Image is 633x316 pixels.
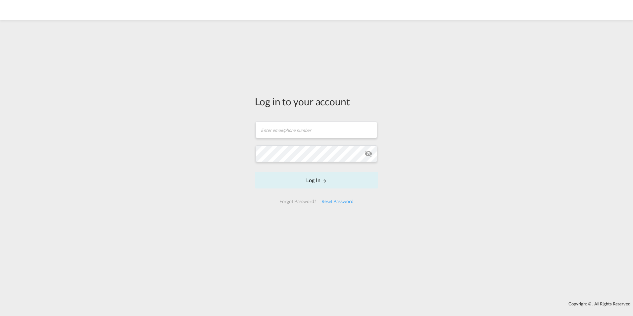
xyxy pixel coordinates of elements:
[319,195,356,207] div: Reset Password
[255,172,378,188] button: LOGIN
[365,150,372,158] md-icon: icon-eye-off
[277,195,318,207] div: Forgot Password?
[256,122,377,138] input: Enter email/phone number
[255,94,378,108] div: Log in to your account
